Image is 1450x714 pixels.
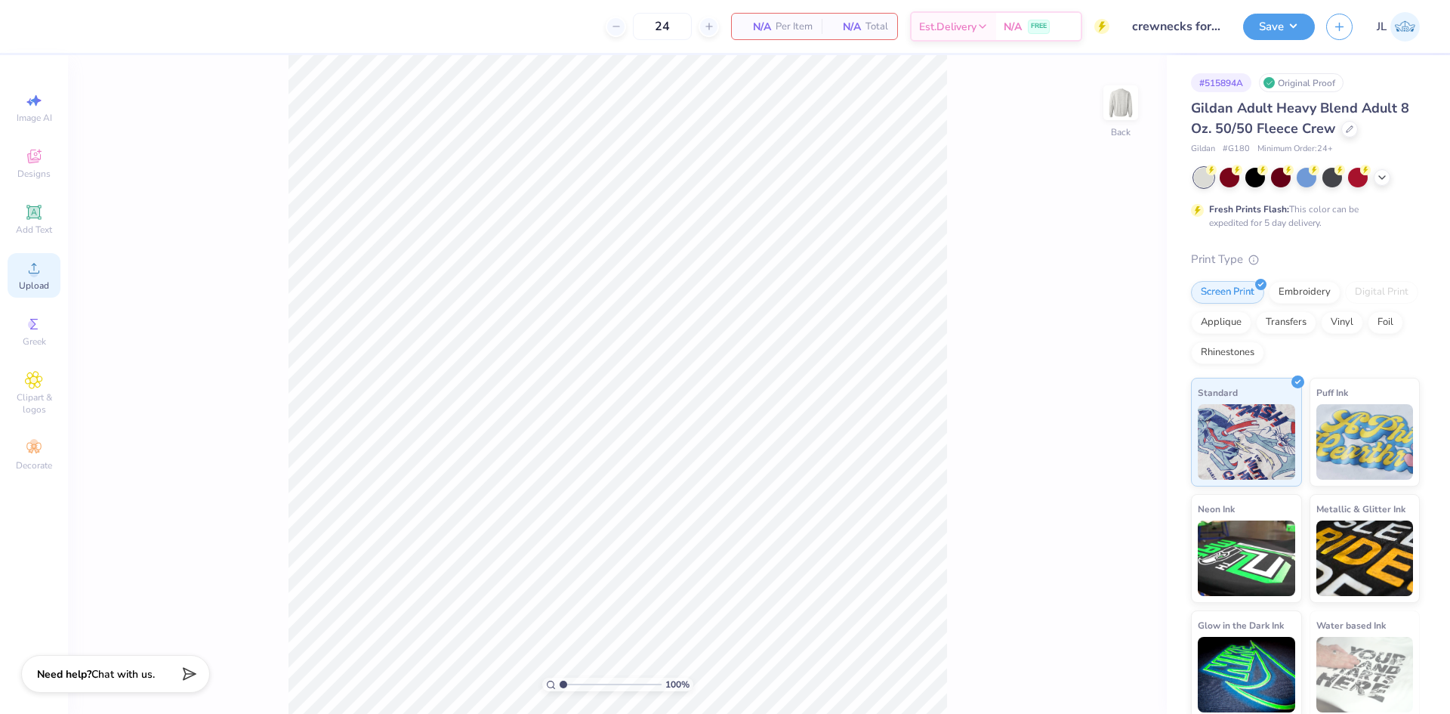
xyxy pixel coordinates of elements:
[1223,143,1250,156] span: # G180
[633,13,692,40] input: – –
[1198,521,1295,596] img: Neon Ink
[1004,19,1022,35] span: N/A
[1198,404,1295,480] img: Standard
[16,224,52,236] span: Add Text
[1316,637,1414,712] img: Water based Ink
[1390,12,1420,42] img: Jairo Laqui
[1198,385,1238,400] span: Standard
[1368,311,1403,334] div: Foil
[1198,617,1284,633] span: Glow in the Dark Ink
[776,19,813,35] span: Per Item
[1256,311,1316,334] div: Transfers
[1191,342,1264,364] div: Rhinestones
[1191,99,1409,138] span: Gildan Adult Heavy Blend Adult 8 Oz. 50/50 Fleece Crew
[1377,12,1420,42] a: JL
[1345,281,1418,304] div: Digital Print
[865,19,888,35] span: Total
[1191,311,1251,334] div: Applique
[1198,501,1235,517] span: Neon Ink
[1209,202,1395,230] div: This color can be expedited for 5 day delivery.
[1031,21,1047,32] span: FREE
[17,112,52,124] span: Image AI
[1269,281,1340,304] div: Embroidery
[1316,404,1414,480] img: Puff Ink
[1191,143,1215,156] span: Gildan
[1321,311,1363,334] div: Vinyl
[1377,18,1387,36] span: JL
[831,19,861,35] span: N/A
[91,667,155,682] span: Chat with us.
[1106,88,1136,118] img: Back
[1316,385,1348,400] span: Puff Ink
[37,667,91,682] strong: Need help?
[1191,251,1420,268] div: Print Type
[1191,281,1264,304] div: Screen Print
[919,19,976,35] span: Est. Delivery
[1316,617,1386,633] span: Water based Ink
[1121,11,1232,42] input: Untitled Design
[1209,203,1289,215] strong: Fresh Prints Flash:
[23,335,46,348] span: Greek
[1191,73,1251,92] div: # 515894A
[16,459,52,471] span: Decorate
[741,19,771,35] span: N/A
[1259,73,1344,92] div: Original Proof
[1111,125,1131,139] div: Back
[8,391,60,416] span: Clipart & logos
[1257,143,1333,156] span: Minimum Order: 24 +
[1316,521,1414,596] img: Metallic & Glitter Ink
[1198,637,1295,712] img: Glow in the Dark Ink
[665,678,690,691] span: 100 %
[17,168,51,180] span: Designs
[19,280,49,292] span: Upload
[1316,501,1405,517] span: Metallic & Glitter Ink
[1243,14,1315,40] button: Save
